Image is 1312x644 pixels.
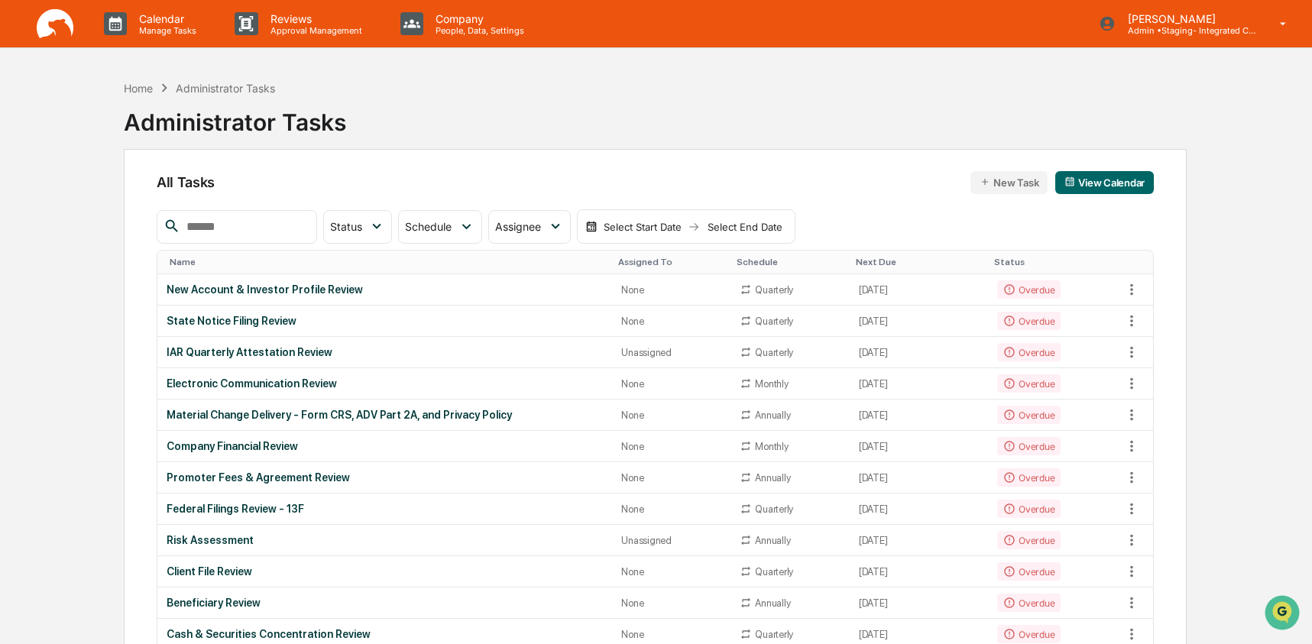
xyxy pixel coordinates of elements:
div: Annually [755,472,790,484]
span: Schedule [405,220,452,233]
img: calendar [585,221,598,233]
div: Overdue [997,468,1061,487]
div: Administrator Tasks [124,96,346,136]
div: Quarterly [755,316,793,327]
p: Calendar [127,12,204,25]
div: Start new chat [52,117,251,132]
div: None [621,629,721,640]
div: Monthly [755,441,788,452]
td: [DATE] [850,525,988,556]
td: [DATE] [850,306,988,337]
div: Overdue [997,343,1061,361]
p: Manage Tasks [127,25,204,36]
td: [DATE] [850,556,988,587]
button: Start new chat [260,121,278,140]
button: New Task [970,171,1048,194]
div: None [621,566,721,578]
p: Admin • Staging- Integrated Compliance Advisors [1116,25,1258,36]
div: Quarterly [755,347,793,358]
img: 1746055101610-c473b297-6a78-478c-a979-82029cc54cd1 [15,117,43,144]
div: Overdue [997,594,1061,612]
div: Federal Filings Review - 13F [167,503,604,515]
div: None [621,597,721,609]
div: Monthly [755,378,788,390]
div: None [621,378,721,390]
div: Unassigned [621,535,721,546]
div: Overdue [997,500,1061,518]
div: Overdue [997,531,1061,549]
td: [DATE] [850,337,988,368]
div: Quarterly [755,566,793,578]
div: Administrator Tasks [176,82,275,95]
div: Risk Assessment [167,534,604,546]
img: logo [37,9,73,39]
div: Annually [755,409,790,421]
div: Annually [755,535,790,546]
p: Company [423,12,532,25]
div: Quarterly [755,629,793,640]
div: Home [124,82,153,95]
a: Powered byPylon [108,258,185,270]
div: We're available if you need us! [52,132,193,144]
div: Quarterly [755,284,793,296]
p: People, Data, Settings [423,25,532,36]
div: None [621,409,721,421]
div: Toggle SortBy [618,257,724,267]
div: None [621,503,721,515]
span: Attestations [126,193,190,208]
img: arrow right [688,221,700,233]
div: Overdue [997,562,1061,581]
div: None [621,284,721,296]
div: Electronic Communication Review [167,377,604,390]
div: Beneficiary Review [167,597,604,609]
div: Toggle SortBy [737,257,843,267]
iframe: Open customer support [1263,594,1304,635]
div: Cash & Securities Concentration Review [167,628,604,640]
div: Quarterly [755,503,793,515]
a: 🔎Data Lookup [9,215,102,243]
div: Client File Review [167,565,604,578]
span: Data Lookup [31,222,96,237]
div: Overdue [997,437,1061,455]
div: Promoter Fees & Agreement Review [167,471,604,484]
div: Company Financial Review [167,440,604,452]
td: [DATE] [850,368,988,400]
span: Preclearance [31,193,99,208]
a: 🗄️Attestations [105,186,196,214]
button: View Calendar [1055,171,1154,194]
div: Select End Date [703,221,787,233]
span: Assignee [495,220,541,233]
div: 🖐️ [15,194,28,206]
div: 🔎 [15,223,28,235]
div: Toggle SortBy [170,257,607,267]
div: Annually [755,597,790,609]
span: All Tasks [157,174,215,190]
td: [DATE] [850,494,988,525]
p: Reviews [258,12,370,25]
div: Overdue [997,625,1061,643]
div: None [621,441,721,452]
td: [DATE] [850,274,988,306]
div: New Account & Investor Profile Review [167,283,604,296]
p: Approval Management [258,25,370,36]
div: None [621,472,721,484]
td: [DATE] [850,400,988,431]
div: IAR Quarterly Attestation Review [167,346,604,358]
td: [DATE] [850,587,988,619]
td: [DATE] [850,462,988,494]
div: State Notice Filing Review [167,315,604,327]
img: calendar [1064,176,1075,187]
span: Status [330,220,362,233]
p: How can we help? [15,32,278,57]
div: Toggle SortBy [994,257,1116,267]
p: [PERSON_NAME] [1116,12,1258,25]
div: Overdue [997,374,1061,393]
div: None [621,316,721,327]
a: 🖐️Preclearance [9,186,105,214]
div: Overdue [997,280,1061,299]
div: Material Change Delivery - Form CRS, ADV Part 2A, and Privacy Policy [167,409,604,421]
div: Select Start Date [601,221,685,233]
div: Overdue [997,406,1061,424]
